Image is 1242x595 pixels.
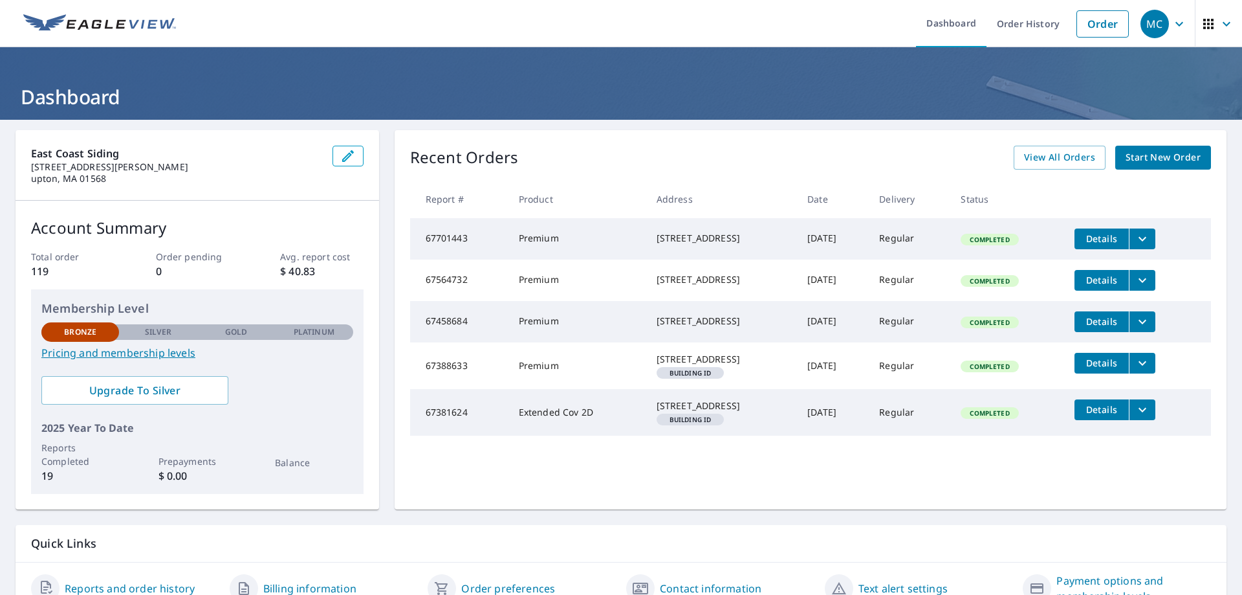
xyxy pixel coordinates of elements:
[962,318,1017,327] span: Completed
[657,353,787,366] div: [STREET_ADDRESS]
[31,250,114,264] p: Total order
[1024,150,1095,166] span: View All Orders
[41,345,353,361] a: Pricing and membership levels
[1074,353,1129,374] button: detailsBtn-67388633
[410,260,508,301] td: 67564732
[41,300,353,317] p: Membership Level
[869,218,950,260] td: Regular
[1082,357,1121,369] span: Details
[508,260,646,301] td: Premium
[280,264,363,279] p: $ 40.83
[670,416,712,423] em: Building ID
[1074,270,1129,291] button: detailsBtn-67564732
[410,180,508,218] th: Report #
[797,218,869,260] td: [DATE]
[797,260,869,301] td: [DATE]
[1076,10,1129,38] a: Order
[1129,311,1155,332] button: filesDropdownBtn-67458684
[275,456,353,469] p: Balance
[508,389,646,436] td: Extended Cov 2D
[1074,399,1129,420] button: detailsBtn-67381624
[41,441,119,468] p: Reports Completed
[158,468,236,484] p: $ 0.00
[646,180,797,218] th: Address
[869,342,950,389] td: Regular
[1115,146,1211,170] a: Start New Order
[1082,232,1121,245] span: Details
[1129,353,1155,374] button: filesDropdownBtn-67388633
[41,468,119,484] p: 19
[670,370,712,376] em: Building ID
[797,389,869,436] td: [DATE]
[962,409,1017,418] span: Completed
[869,260,950,301] td: Regular
[657,315,787,328] div: [STREET_ADDRESS]
[869,180,950,218] th: Delivery
[1082,274,1121,286] span: Details
[410,301,508,342] td: 67458684
[31,161,322,173] p: [STREET_ADDRESS][PERSON_NAME]
[225,326,247,338] p: Gold
[1129,399,1155,420] button: filesDropdownBtn-67381624
[797,180,869,218] th: Date
[508,301,646,342] td: Premium
[156,264,239,279] p: 0
[657,232,787,245] div: [STREET_ADDRESS]
[508,180,646,218] th: Product
[41,376,228,405] a: Upgrade To Silver
[31,216,364,240] p: Account Summary
[797,301,869,342] td: [DATE]
[52,383,218,398] span: Upgrade To Silver
[280,250,363,264] p: Avg. report cost
[869,301,950,342] td: Regular
[1129,270,1155,291] button: filesDropdownBtn-67564732
[1014,146,1106,170] a: View All Orders
[1074,311,1129,332] button: detailsBtn-67458684
[508,342,646,389] td: Premium
[41,420,353,436] p: 2025 Year To Date
[1126,150,1201,166] span: Start New Order
[797,342,869,389] td: [DATE]
[962,235,1017,244] span: Completed
[1082,403,1121,416] span: Details
[410,146,519,170] p: Recent Orders
[962,276,1017,286] span: Completed
[410,218,508,260] td: 67701443
[1140,10,1169,38] div: MC
[31,264,114,279] p: 119
[869,389,950,436] td: Regular
[158,455,236,468] p: Prepayments
[657,273,787,286] div: [STREET_ADDRESS]
[1082,315,1121,328] span: Details
[31,535,1211,552] p: Quick Links
[1129,229,1155,249] button: filesDropdownBtn-67701443
[410,342,508,389] td: 67388633
[156,250,239,264] p: Order pending
[962,362,1017,371] span: Completed
[64,326,96,338] p: Bronze
[657,399,787,412] div: [STREET_ADDRESS]
[508,218,646,260] td: Premium
[16,84,1226,110] h1: Dashboard
[294,326,334,338] p: Platinum
[31,146,322,161] p: east coast siding
[23,14,176,34] img: EV Logo
[410,389,508,436] td: 67381624
[1074,229,1129,249] button: detailsBtn-67701443
[31,173,322,185] p: upton, MA 01568
[145,326,172,338] p: Silver
[950,180,1064,218] th: Status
